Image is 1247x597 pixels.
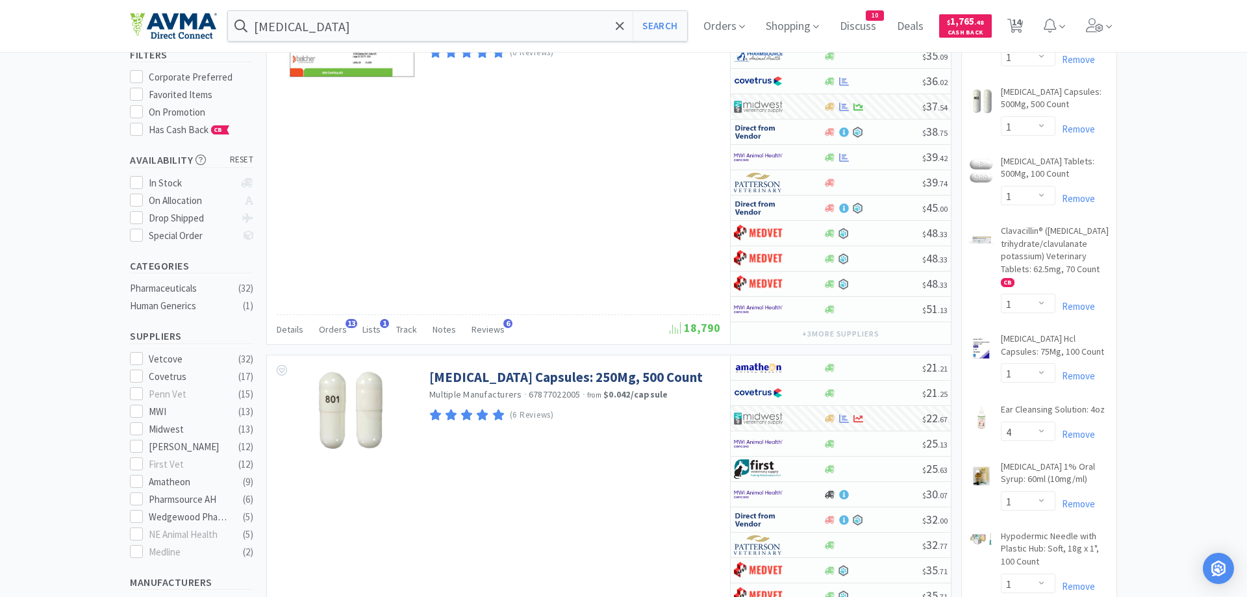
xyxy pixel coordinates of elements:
img: 77fca1acd8b6420a9015268ca798ef17_1.png [734,71,783,91]
img: 9edce645171f4d0c9e3780a86391bb28_302461.jpeg [968,335,994,361]
span: · [524,388,527,400]
span: Lists [362,324,381,335]
span: 37 [922,99,948,114]
div: ( 9 ) [243,474,253,490]
span: Reviews [472,324,505,335]
div: MWI [149,404,229,420]
a: $1,765.48Cash Back [939,8,992,44]
span: $ [922,465,926,475]
img: bdd3c0f4347043b9a893056ed883a29a_120.png [734,249,783,268]
img: bdd3c0f4347043b9a893056ed883a29a_120.png [734,561,783,580]
span: . 67 [938,414,948,424]
span: . 54 [938,103,948,112]
a: Remove [1055,300,1095,312]
div: ( 6 ) [243,492,253,507]
span: $ [922,229,926,239]
span: $ [922,128,926,138]
div: ( 17 ) [238,369,253,385]
p: (6 Reviews) [510,409,554,422]
img: 0fc1fbd098e947feb074497b7d4ff903_111417.jpeg [968,533,994,545]
span: . 33 [938,280,948,290]
img: c67096674d5b41e1bca769e75293f8dd_19.png [734,510,783,529]
span: . 25 [938,389,948,399]
img: e4e33dab9f054f5782a47901c742baa9_102.png [130,12,217,40]
span: . 00 [938,516,948,526]
img: 3331a67d23dc422aa21b1ec98afbf632_11.png [734,358,783,377]
a: Remove [1055,498,1095,510]
div: ( 12 ) [238,439,253,455]
h5: Suppliers [130,329,253,344]
span: $ [922,179,926,188]
div: ( 13 ) [238,404,253,420]
span: 1,765 [947,15,984,27]
span: 1 [380,319,389,328]
span: 25 [922,461,948,476]
span: from [587,390,601,400]
span: . 21 [938,364,948,374]
span: . 33 [938,255,948,264]
img: f5e969b455434c6296c6d81ef179fa71_3.png [734,535,783,555]
div: Amatheon [149,474,229,490]
span: $ [922,364,926,374]
h5: Filters [130,47,253,62]
img: c133814f18a44a8396e12939e8c20096_120077.jpeg [309,368,394,453]
span: . 09 [938,52,948,62]
div: ( 12 ) [238,457,253,472]
img: e9b85ec6fdbc49c49e1e0e98b94d7cd6_455135.jpeg [968,227,994,253]
a: [MEDICAL_DATA] Capsules: 250Mg, 500 Count [429,368,703,386]
img: f6b2451649754179b5b4e0c70c3f7cb0_2.png [734,299,783,319]
p: (6 Reviews) [510,46,554,60]
div: Midwest [149,422,229,437]
span: 36 [922,73,948,88]
span: $ [922,77,926,87]
div: ( 5 ) [243,509,253,525]
span: . 07 [938,490,948,500]
a: [MEDICAL_DATA] Tablets: 500Mg, 100 Count [1001,155,1110,186]
span: $ [922,414,926,424]
span: 25 [922,436,948,451]
a: Remove [1055,192,1095,205]
span: · [583,388,585,400]
span: 39 [922,175,948,190]
strong: $0.042 / capsule [603,388,668,400]
span: $ [922,52,926,62]
span: . 02 [938,77,948,87]
div: Open Intercom Messenger [1203,553,1234,584]
span: 35 [922,48,948,63]
span: Orders [319,324,347,335]
img: f6b2451649754179b5b4e0c70c3f7cb0_2.png [734,434,783,453]
div: Covetrus [149,369,229,385]
span: Notes [433,324,456,335]
div: ( 15 ) [238,387,253,402]
input: Search by item, sku, manufacturer, ingredient, size... [228,11,687,41]
span: 67877022005 [529,388,581,400]
span: 30 [922,487,948,502]
a: Remove [1055,428,1095,440]
div: Human Generics [130,298,235,314]
span: . 42 [938,153,948,163]
span: 21 [922,360,948,375]
div: [PERSON_NAME] [149,439,229,455]
a: Deals [892,21,929,32]
div: ( 1 ) [243,298,253,314]
span: 38 [922,124,948,139]
div: Favorited Items [149,87,254,103]
a: Ear Cleansing Solution: 4oz [1001,403,1105,422]
img: 639f9dafab0c4b41a3d5313d17878adc_120079.jpeg [968,88,994,114]
span: CB [212,126,225,134]
div: Penn Vet [149,387,229,402]
span: 18,790 [670,320,720,335]
a: [MEDICAL_DATA] Hcl Capsules: 75Mg, 100 Count [1001,333,1110,363]
span: . 63 [938,465,948,475]
a: Multiple Manufacturers [429,388,522,400]
a: Discuss10 [835,21,881,32]
img: 4dd14cff54a648ac9e977f0c5da9bc2e_5.png [734,409,783,428]
span: . 00 [938,204,948,214]
img: bdd3c0f4347043b9a893056ed883a29a_120.png [734,223,783,243]
span: 32 [922,537,948,552]
a: Remove [1055,53,1095,66]
img: 7915dbd3f8974342a4dc3feb8efc1740_58.png [734,46,783,66]
button: +3more suppliers [796,325,886,343]
span: $ [922,440,926,450]
span: $ [922,204,926,214]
